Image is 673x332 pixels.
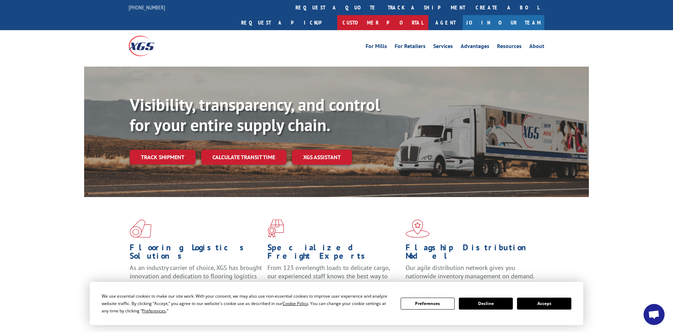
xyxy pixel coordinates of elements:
[463,15,544,30] a: Join Our Team
[401,298,455,310] button: Preferences
[102,292,392,314] div: We use essential cookies to make our site work. With your consent, we may also use non-essential ...
[130,150,196,164] a: Track shipment
[130,264,262,289] span: As an industry carrier of choice, XGS has brought innovation and dedication to flooring logistics...
[142,308,166,314] span: Preferences
[267,264,400,295] p: From 123 overlength loads to delicate cargo, our experienced staff knows the best way to move you...
[292,150,352,165] a: XGS ASSISTANT
[497,43,522,51] a: Resources
[366,43,387,51] a: For Mills
[428,15,463,30] a: Agent
[406,264,535,280] span: Our agile distribution network gives you nationwide inventory management on demand.
[129,4,165,11] a: [PHONE_NUMBER]
[337,15,428,30] a: Customer Portal
[283,300,308,306] span: Cookie Policy
[395,43,426,51] a: For Retailers
[130,94,380,136] b: Visibility, transparency, and control for your entire supply chain.
[406,243,538,264] h1: Flagship Distribution Model
[644,304,665,325] div: Open chat
[433,43,453,51] a: Services
[130,219,151,238] img: xgs-icon-total-supply-chain-intelligence-red
[267,243,400,264] h1: Specialized Freight Experts
[267,219,284,238] img: xgs-icon-focused-on-flooring-red
[201,150,286,165] a: Calculate transit time
[236,15,337,30] a: Request a pickup
[529,43,544,51] a: About
[90,282,583,325] div: Cookie Consent Prompt
[406,219,430,238] img: xgs-icon-flagship-distribution-model-red
[461,43,489,51] a: Advantages
[459,298,513,310] button: Decline
[130,243,262,264] h1: Flooring Logistics Solutions
[517,298,571,310] button: Accept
